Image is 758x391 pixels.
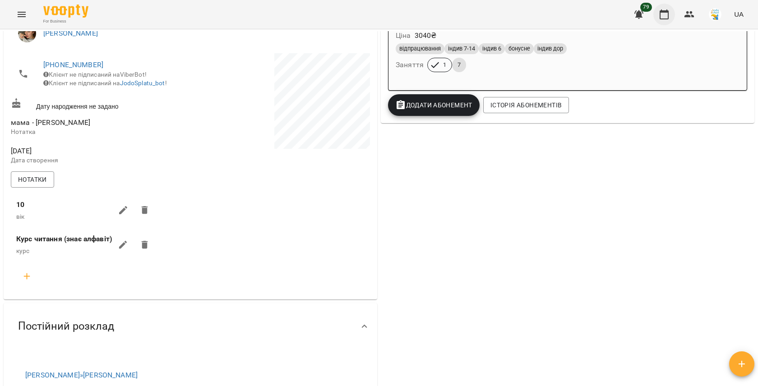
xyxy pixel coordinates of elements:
[709,8,721,21] img: 38072b7c2e4bcea27148e267c0c485b2.jpg
[438,61,452,69] span: 1
[534,45,567,53] span: індив дор
[734,9,744,19] span: UA
[43,71,147,78] span: Клієнт не підписаний на ViberBot!
[16,247,30,254] span: курс
[9,96,190,113] div: Дату народження не задано
[730,6,747,23] button: UA
[415,30,437,41] p: 3040 ₴
[16,199,24,210] label: 10
[18,24,36,42] img: Анна Карпінець
[479,45,505,53] span: індив 6
[43,29,98,37] a: [PERSON_NAME]
[396,45,444,53] span: відпрацювання
[25,371,138,379] a: [PERSON_NAME]»[PERSON_NAME]
[16,213,24,220] span: вік
[483,97,569,113] button: Історія абонементів
[396,59,424,71] h6: Заняття
[18,319,114,333] span: Постійний розклад
[43,60,103,69] a: [PHONE_NUMBER]
[43,18,88,24] span: For Business
[11,171,54,188] button: Нотатки
[395,100,472,110] span: Додати Абонемент
[18,174,47,185] span: Нотатки
[43,5,88,18] img: Voopty Logo
[640,3,652,12] span: 79
[11,118,90,127] span: мама - [PERSON_NAME]
[452,61,466,69] span: 7
[4,303,377,350] div: Постійний розклад
[120,79,165,87] a: JodoSplatu_bot
[11,128,189,137] p: Нотатка
[11,156,189,165] p: Дата створення
[11,4,32,25] button: Menu
[505,45,534,53] span: бонусне
[388,94,480,116] button: Додати Абонемент
[43,79,167,87] span: Клієнт не підписаний на !
[11,146,189,156] span: [DATE]
[396,29,411,42] h6: Ціна
[490,100,562,110] span: Історія абонементів
[444,45,479,53] span: індив 7-14
[16,234,112,244] label: Курс читання (знає алфавіт)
